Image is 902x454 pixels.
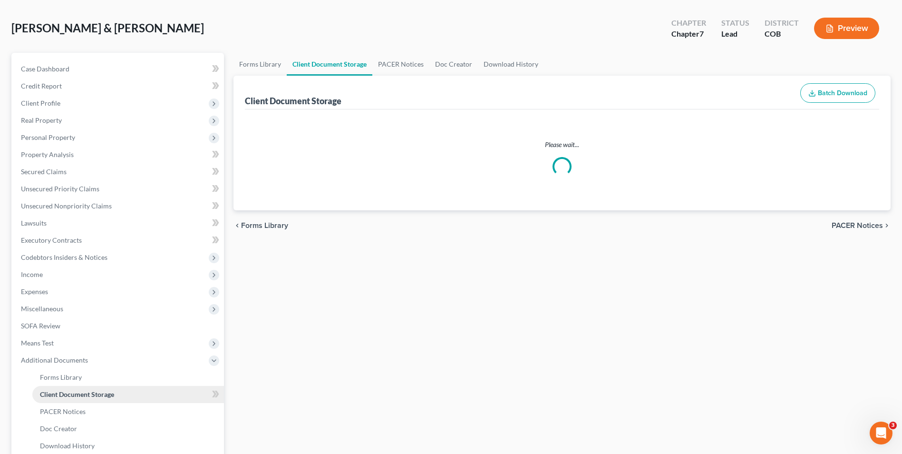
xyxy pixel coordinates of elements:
[32,369,224,386] a: Forms Library
[21,287,48,296] span: Expenses
[287,53,372,76] a: Client Document Storage
[21,356,88,364] span: Additional Documents
[21,65,69,73] span: Case Dashboard
[832,222,883,229] span: PACER Notices
[21,133,75,141] span: Personal Property
[21,99,60,107] span: Client Profile
[247,140,877,149] p: Please wait...
[721,29,749,39] div: Lead
[13,215,224,232] a: Lawsuits
[21,202,112,210] span: Unsecured Nonpriority Claims
[21,253,107,261] span: Codebtors Insiders & Notices
[233,53,287,76] a: Forms Library
[889,422,897,429] span: 3
[814,18,879,39] button: Preview
[721,18,749,29] div: Status
[21,150,74,158] span: Property Analysis
[13,163,224,180] a: Secured Claims
[21,116,62,124] span: Real Property
[21,322,60,330] span: SOFA Review
[478,53,544,76] a: Download History
[40,442,95,450] span: Download History
[883,222,891,229] i: chevron_right
[21,82,62,90] span: Credit Report
[21,168,67,176] span: Secured Claims
[13,232,224,249] a: Executory Contracts
[32,420,224,437] a: Doc Creator
[13,78,224,95] a: Credit Report
[32,403,224,420] a: PACER Notices
[818,89,867,97] span: Batch Download
[671,18,706,29] div: Chapter
[11,21,204,35] span: [PERSON_NAME] & [PERSON_NAME]
[233,222,241,229] i: chevron_left
[13,60,224,78] a: Case Dashboard
[40,390,114,398] span: Client Document Storage
[32,386,224,403] a: Client Document Storage
[40,407,86,415] span: PACER Notices
[429,53,478,76] a: Doc Creator
[245,95,341,107] div: Client Document Storage
[13,317,224,335] a: SOFA Review
[800,83,875,103] button: Batch Download
[699,29,704,38] span: 7
[832,222,891,229] button: PACER Notices chevron_right
[40,424,77,433] span: Doc Creator
[21,270,43,278] span: Income
[21,219,47,227] span: Lawsuits
[765,29,799,39] div: COB
[21,185,99,193] span: Unsecured Priority Claims
[13,146,224,163] a: Property Analysis
[765,18,799,29] div: District
[870,422,892,444] iframe: Intercom live chat
[233,222,288,229] button: chevron_left Forms Library
[671,29,706,39] div: Chapter
[21,339,54,347] span: Means Test
[13,197,224,215] a: Unsecured Nonpriority Claims
[13,180,224,197] a: Unsecured Priority Claims
[21,236,82,244] span: Executory Contracts
[372,53,429,76] a: PACER Notices
[40,373,82,381] span: Forms Library
[21,305,63,313] span: Miscellaneous
[241,222,288,229] span: Forms Library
